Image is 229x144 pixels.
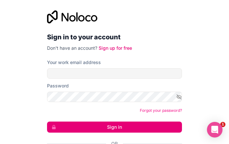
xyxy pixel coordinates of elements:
a: Sign up for free [99,45,132,51]
label: Password [47,83,69,89]
label: Your work email address [47,59,101,66]
button: Sign in [47,122,182,133]
div: Open Intercom Messenger [207,122,223,137]
span: 1 [220,122,225,127]
h2: Sign in to your account [47,31,182,43]
span: Don't have an account? [47,45,97,51]
a: Forgot your password? [140,108,182,113]
input: Password [47,92,182,102]
input: Email address [47,68,182,79]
